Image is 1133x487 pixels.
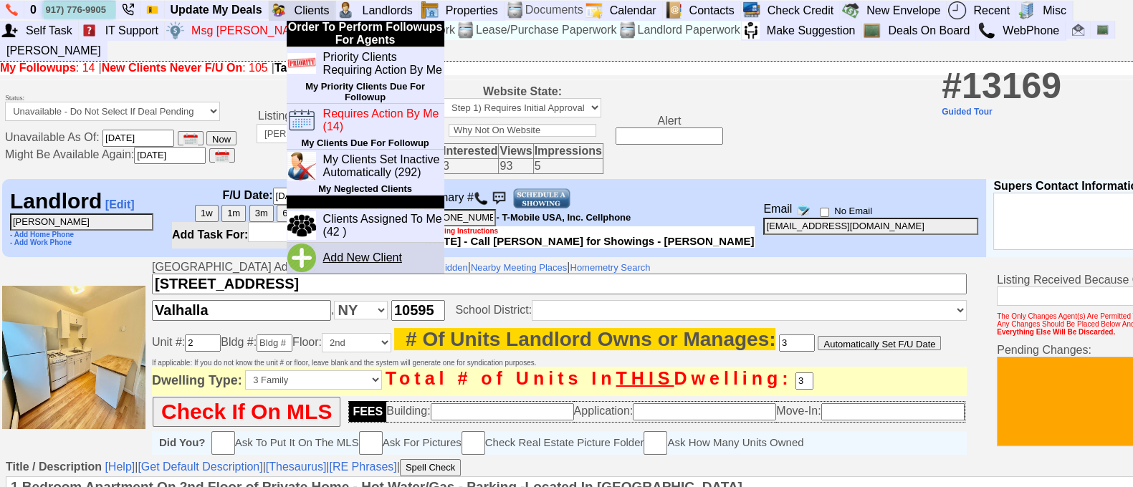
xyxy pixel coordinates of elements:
a: My Clients Set Inactive Automatically (292) [317,150,455,182]
img: recent.png [948,1,966,19]
span: Unavailable As Of: [5,131,100,143]
blink: Requires Action By Me (14) [323,107,439,132]
td: Application: [574,401,777,422]
div: Ask To Put It On The MLS Ask For Pictures Check Real Estate Picture Folder Ask How Many Units Owned [159,431,960,455]
font: Hidden [438,262,467,273]
a: Deals On Board [882,21,976,40]
td: 3 [442,158,499,173]
img: landlord.png [337,1,355,19]
img: sms.png [488,188,510,209]
a: - Add Work Phone [10,238,72,246]
img: phone22.png [122,4,134,16]
font: Listing Agent Changed From Nobody To [PERSON_NAME] [57,150,403,252]
img: money.png [166,21,184,39]
i: Changes Made: [DATE] 00:00:00 (Originally: [DATE] 12:00:04) [57,138,341,176]
font: [Delete] [486,124,510,132]
b: Performed By: [411,140,461,148]
i: Marketing State Changed From '' To 'Step 1) Requires Initial Approval For Marketing' By [PERSON_N... [57,23,362,48]
a: Make Suggestion [761,21,862,40]
a: [Help] [105,461,135,473]
a: Hidden [438,261,467,273]
div: [DATE] - Call [PERSON_NAME] for Showings - [PERSON_NAME] [424,226,755,248]
a: Tasks Due: 1 [274,62,344,74]
b: [PERSON_NAME] [371,124,467,136]
b: Performed By: [411,112,461,120]
span: FEES [353,405,383,418]
a: Misc [1037,1,1073,20]
a: Homemetry Search [570,261,650,273]
a: Hide Logs [469,1,511,11]
span: School District: [448,304,967,316]
b: [PERSON_NAME] [371,135,467,158]
b: Performed By: [411,90,461,98]
font: If applicable: If you do not know the unit # or floor, leave blank and the system will generate o... [152,359,536,367]
input: Quick Search [44,1,115,19]
input: No Email [820,208,829,217]
li: Order To Perform Followups For Agents [287,21,444,47]
a: [PERSON_NAME] [1,42,107,60]
b: [PERSON_NAME] [411,109,507,132]
b: THIS [616,367,674,387]
font: Log [371,23,391,35]
img: call.png [977,21,995,39]
font: [DATE] [1,14,24,21]
a: IT Support [100,21,165,40]
img: contact.png [664,1,682,19]
b: Performed By: [371,138,420,146]
p: lm and texted [57,122,135,138]
button: Spell Check [400,459,461,476]
nobr: Unit #: Bldg #: Floor: [152,336,394,348]
a: [Edit] [105,198,135,211]
nobr: Might Be Available Again: [5,148,235,160]
img: [calendar icon] [215,150,229,163]
i: Marketing State Changed From '' To '' By [PERSON_NAME] [57,90,362,102]
b: [PERSON_NAME] [411,136,507,160]
input: City [152,300,331,321]
a: Update My Deals [165,1,269,19]
button: Now [206,131,236,145]
span: | | | [138,461,400,473]
a: - Add Home Phone [10,231,74,238]
input: Unit # [185,334,221,352]
b: Tasks Due [274,62,331,74]
b: # Of Units Landlord Owns or Manages: [406,328,776,350]
img: insertappt.png [287,106,316,135]
b: My Neglected Clients [318,183,412,194]
input: Bldg # [257,334,292,352]
img: docs.png [618,21,636,39]
td: Building: [386,401,573,422]
a: Msg [PERSON_NAME] [186,21,317,40]
a: Landlords [356,1,419,20]
img: properties.png [421,1,439,19]
img: help2.png [80,21,98,39]
td: 5 [533,158,603,173]
span: Lifetime: 3 [443,145,497,157]
th: Views [499,143,533,158]
a: New Clients Never F/U On: 105 [102,62,268,74]
img: clients.png [269,1,287,19]
b: New Clients Never F/U On [102,62,243,74]
center: Listing Agent: [257,110,357,150]
b: # [942,66,962,106]
img: officebldg.png [1018,1,1036,19]
a: Recent [967,1,1016,20]
a: Nearby Meeting Places [471,261,567,273]
i: Sent Text: Hi [PERSON_NAME]! Will [STREET_ADDRESS] become available for rent again? - Home Sweet ... [57,178,361,203]
nobr: , [152,304,967,316]
center: Alert [614,115,725,145]
input: Check If On MLS [153,397,340,427]
b: Performed By: [411,23,461,31]
b: [DATE] [1,1,39,22]
a: Contacts [684,1,741,20]
span: Showing Instructions [425,227,498,235]
img: creditreport.png [742,1,760,19]
b: Landlord [10,189,102,213]
center: Add Task For: [172,222,406,249]
button: 3m [249,205,274,222]
span: Primary # [424,191,473,203]
button: 1m [221,205,246,222]
a: New Envelope [861,1,947,20]
button: 6m [277,205,301,222]
i: Changes Made: Private Listing (Originally: MLS Exclusive) [57,112,340,138]
img: gmoney.png [841,1,859,19]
